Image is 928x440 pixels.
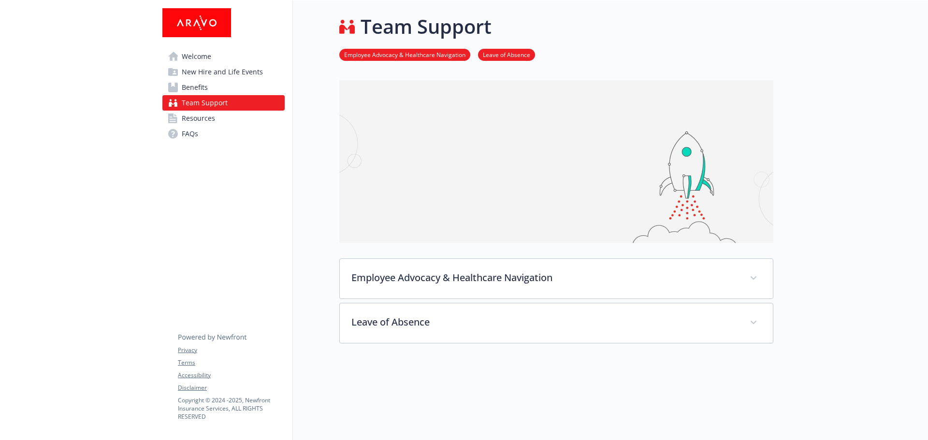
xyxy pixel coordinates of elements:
[178,371,284,380] a: Accessibility
[340,303,773,343] div: Leave of Absence
[351,270,738,285] p: Employee Advocacy & Healthcare Navigation
[478,50,535,59] a: Leave of Absence
[182,80,208,95] span: Benefits
[182,126,198,142] span: FAQs
[340,259,773,298] div: Employee Advocacy & Healthcare Navigation
[178,396,284,421] p: Copyright © 2024 - 2025 , Newfront Insurance Services, ALL RIGHTS RESERVED
[162,80,285,95] a: Benefits
[182,49,211,64] span: Welcome
[339,80,773,243] img: team support page banner
[339,50,470,59] a: Employee Advocacy & Healthcare Navigation
[162,126,285,142] a: FAQs
[182,95,228,111] span: Team Support
[162,95,285,111] a: Team Support
[178,358,284,367] a: Terms
[162,64,285,80] a: New Hire and Life Events
[178,383,284,392] a: Disclaimer
[178,346,284,355] a: Privacy
[182,64,263,80] span: New Hire and Life Events
[351,315,738,329] p: Leave of Absence
[162,111,285,126] a: Resources
[182,111,215,126] span: Resources
[162,49,285,64] a: Welcome
[361,12,492,41] h1: Team Support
